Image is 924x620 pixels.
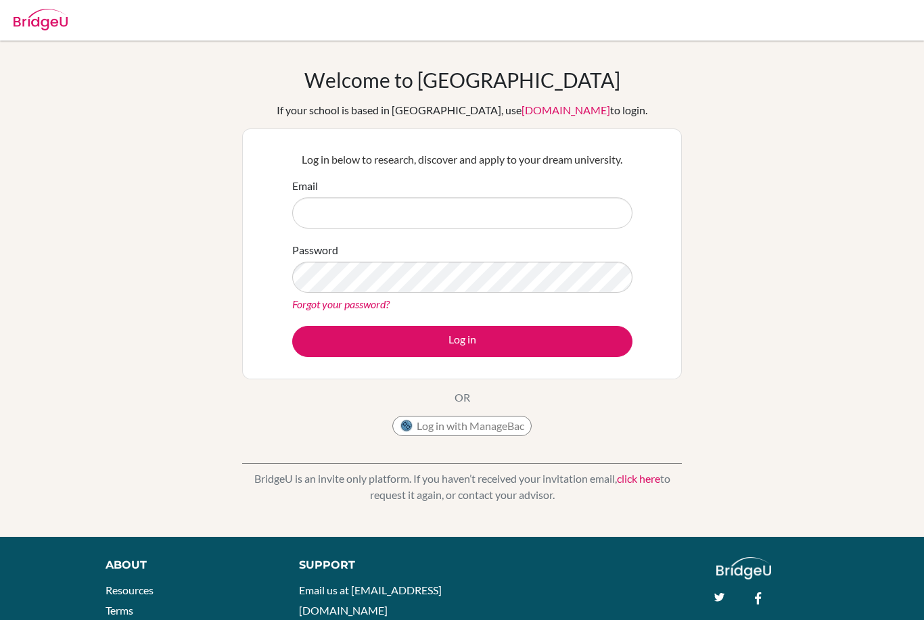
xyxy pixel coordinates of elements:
[392,416,532,436] button: Log in with ManageBac
[716,557,771,579] img: logo_white@2x-f4f0deed5e89b7ecb1c2cc34c3e3d731f90f0f143d5ea2071677605dd97b5244.png
[292,178,318,194] label: Email
[14,9,68,30] img: Bridge-U
[299,583,442,617] a: Email us at [EMAIL_ADDRESS][DOMAIN_NAME]
[455,389,470,406] p: OR
[299,557,448,573] div: Support
[617,472,660,485] a: click here
[292,326,632,357] button: Log in
[106,557,269,573] div: About
[292,297,390,310] a: Forgot your password?
[878,574,910,606] iframe: Intercom live chat
[522,103,610,116] a: [DOMAIN_NAME]
[242,471,682,503] p: BridgeU is an invite only platform. If you haven’t received your invitation email, to request it ...
[277,102,647,118] div: If your school is based in [GEOGRAPHIC_DATA], use to login.
[106,604,133,617] a: Terms
[304,68,620,92] h1: Welcome to [GEOGRAPHIC_DATA]
[292,242,338,258] label: Password
[292,151,632,168] p: Log in below to research, discover and apply to your dream university.
[106,583,154,596] a: Resources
